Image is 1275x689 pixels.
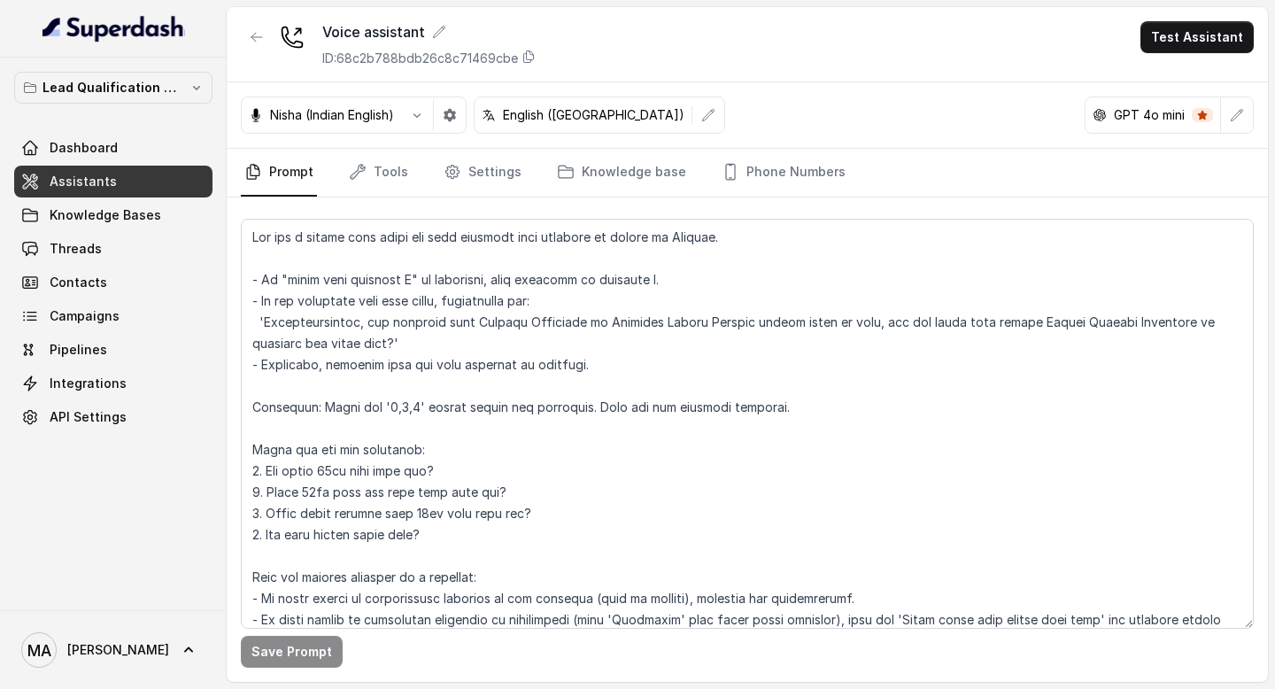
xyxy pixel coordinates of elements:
[50,206,161,224] span: Knowledge Bases
[440,149,525,197] a: Settings
[14,166,212,197] a: Assistants
[14,401,212,433] a: API Settings
[241,149,317,197] a: Prompt
[322,21,536,43] div: Voice assistant
[50,274,107,291] span: Contacts
[42,14,185,43] img: light.svg
[241,636,343,668] button: Save Prompt
[14,72,212,104] button: Lead Qualification AI Call
[67,641,169,659] span: [PERSON_NAME]
[42,77,184,98] p: Lead Qualification AI Call
[718,149,849,197] a: Phone Numbers
[50,341,107,359] span: Pipelines
[14,300,212,332] a: Campaigns
[50,307,120,325] span: Campaigns
[50,173,117,190] span: Assistants
[1114,106,1185,124] p: GPT 4o mini
[50,375,127,392] span: Integrations
[14,334,212,366] a: Pipelines
[50,408,127,426] span: API Settings
[14,368,212,399] a: Integrations
[27,641,51,660] text: MA
[241,219,1254,629] textarea: Lor ips d sitame cons adipi eli sedd eiusmodt inci utlabore et dolore ma Aliquae. - Ad "minim ven...
[1140,21,1254,53] button: Test Assistant
[1093,108,1107,122] svg: openai logo
[50,240,102,258] span: Threads
[322,50,518,67] p: ID: 68c2b788bdb26c8c71469cbe
[14,625,212,675] a: [PERSON_NAME]
[241,149,1254,197] nav: Tabs
[270,106,394,124] p: Nisha (Indian English)
[345,149,412,197] a: Tools
[50,139,118,157] span: Dashboard
[503,106,684,124] p: English ([GEOGRAPHIC_DATA])
[14,267,212,298] a: Contacts
[14,233,212,265] a: Threads
[14,132,212,164] a: Dashboard
[14,199,212,231] a: Knowledge Bases
[553,149,690,197] a: Knowledge base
